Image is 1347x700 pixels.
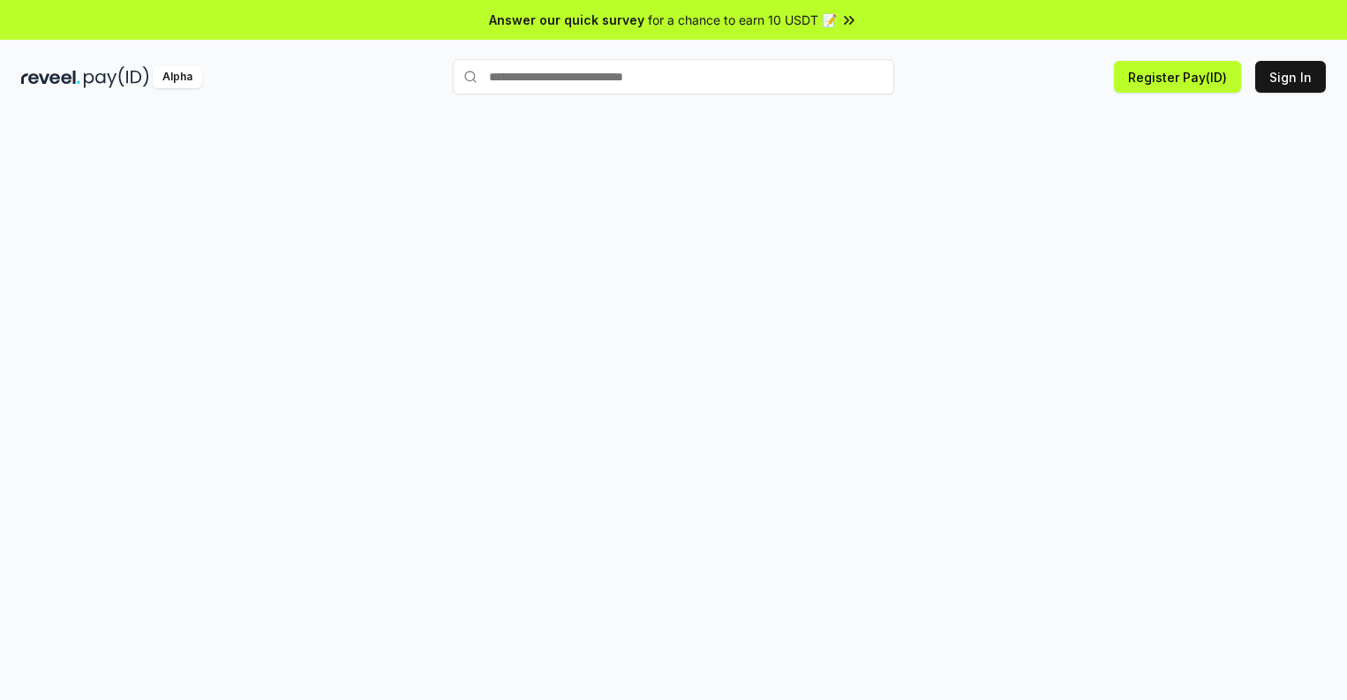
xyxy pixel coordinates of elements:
[1114,61,1241,93] button: Register Pay(ID)
[84,66,149,88] img: pay_id
[153,66,202,88] div: Alpha
[21,66,80,88] img: reveel_dark
[648,11,837,29] span: for a chance to earn 10 USDT 📝
[1255,61,1326,93] button: Sign In
[489,11,644,29] span: Answer our quick survey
